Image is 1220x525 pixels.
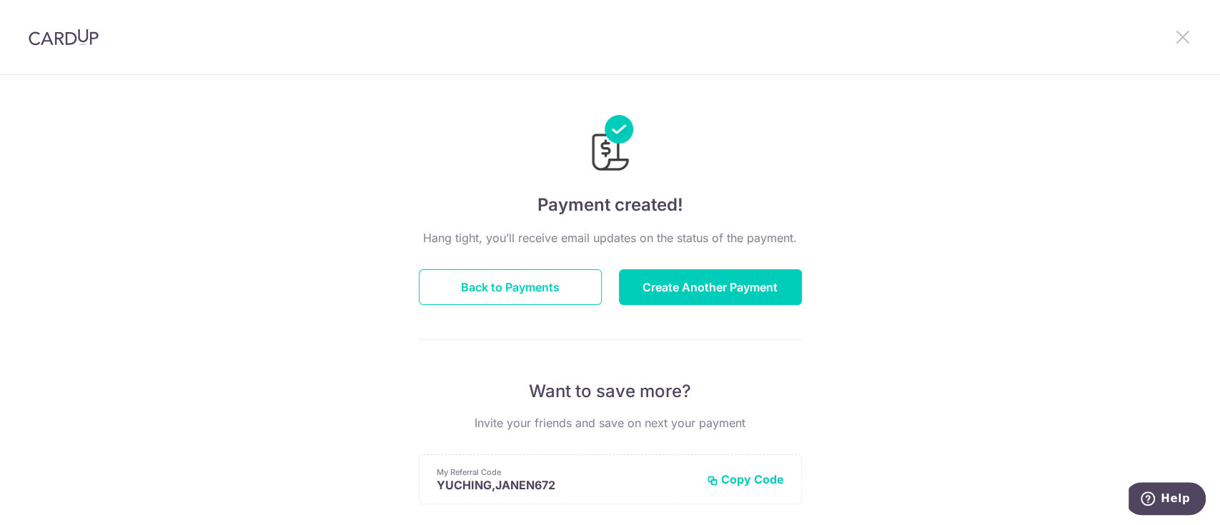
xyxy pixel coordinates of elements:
[707,472,784,486] button: Copy Code
[419,229,802,246] p: Hang tight, you’ll receive email updates on the status of the payment.
[437,466,695,478] p: My Referral Code
[29,29,99,46] img: CardUp
[419,269,602,305] button: Back to Payments
[437,478,695,492] p: YUCHING,JANEN672
[587,115,633,175] img: Payments
[419,414,802,431] p: Invite your friends and save on next your payment
[1129,482,1206,518] iframe: Opens a widget where you can find more information
[419,192,802,218] h4: Payment created!
[619,269,802,305] button: Create Another Payment
[419,380,802,403] p: Want to save more?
